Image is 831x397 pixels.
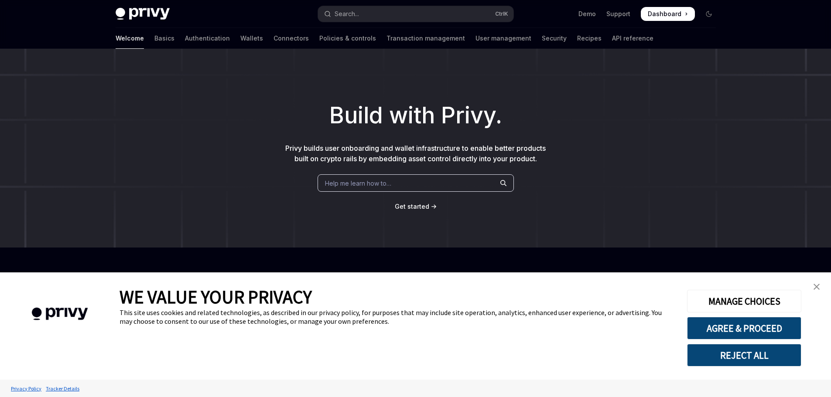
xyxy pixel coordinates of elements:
div: Search... [335,9,359,19]
button: AGREE & PROCEED [687,317,801,339]
span: Dashboard [648,10,681,18]
a: Policies & controls [319,28,376,49]
a: Get started [395,202,429,211]
a: Dashboard [641,7,695,21]
a: Support [606,10,630,18]
a: User management [475,28,531,49]
span: Privy builds user onboarding and wallet infrastructure to enable better products built on crypto ... [285,144,546,163]
a: Basics [154,28,174,49]
img: company logo [13,295,106,333]
span: WE VALUE YOUR PRIVACY [120,285,312,308]
h1: Build with Privy. [14,98,817,132]
a: Demo [578,10,596,18]
a: API reference [612,28,653,49]
a: Privacy Policy [9,381,44,396]
a: Transaction management [386,28,465,49]
a: Connectors [274,28,309,49]
button: REJECT ALL [687,344,801,366]
button: Toggle dark mode [702,7,716,21]
a: Security [542,28,567,49]
a: Authentication [185,28,230,49]
span: Help me learn how to… [325,179,391,188]
span: Get started [395,203,429,210]
a: Wallets [240,28,263,49]
a: close banner [808,278,825,295]
img: dark logo [116,8,170,20]
img: close banner [814,284,820,290]
div: This site uses cookies and related technologies, as described in our privacy policy, for purposes... [120,308,674,326]
a: Recipes [577,28,602,49]
button: MANAGE CHOICES [687,290,801,312]
button: Open search [318,6,513,22]
a: Tracker Details [44,381,82,396]
span: Ctrl K [495,10,508,17]
a: Welcome [116,28,144,49]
